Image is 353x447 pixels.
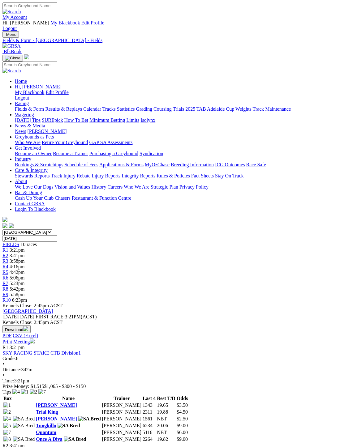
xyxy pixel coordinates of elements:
[2,235,57,242] input: Select date
[89,140,133,145] a: GAP SA Assessments
[91,184,106,189] a: History
[2,281,8,286] a: R7
[2,2,57,9] input: Search
[15,190,42,195] a: Bar & Dining
[2,314,19,319] span: [DATE]
[13,416,35,422] img: SA Bred
[30,338,35,343] img: printer.svg
[2,303,62,308] span: Kennels Close: 2:45pm ACST
[2,367,21,372] span: Distance:
[177,416,188,421] span: $2.50
[15,101,29,106] a: Racing
[191,173,214,178] a: Fact Sheets
[15,162,63,167] a: Bookings & Scratchings
[2,333,351,338] div: Download
[157,173,190,178] a: Rules & Policies
[15,184,53,189] a: We Love Our Dogs
[36,436,62,442] a: Once A Diva
[15,140,351,145] div: Greyhounds as Pets
[2,223,7,228] img: facebook.svg
[24,54,29,59] img: logo-grsa-white.png
[136,106,152,112] a: Grading
[15,90,45,95] a: My Blackbook
[2,247,8,253] a: R1
[13,436,35,442] img: SA Bred
[15,201,45,206] a: Contact GRSA
[2,253,8,258] a: R2
[2,258,8,264] a: R3
[6,32,16,37] span: Menu
[3,436,11,442] img: 8
[13,333,38,338] a: CSV (Excel)
[42,117,63,123] a: SUREpick
[2,384,351,389] div: Prize Money: $1,515
[10,264,25,269] span: 4:16pm
[2,350,81,355] a: SKY RACING STAKE CTB Division1
[5,56,20,61] img: Close
[15,173,50,178] a: Stewards Reports
[36,423,56,428] a: Tungkillo
[157,429,176,436] td: NBT
[3,402,11,408] img: 1
[2,49,22,54] a: BlkBook
[2,320,351,325] div: Kennels Close: 2:45pm ACST
[179,184,209,189] a: Privacy Policy
[2,314,34,319] span: [DATE]
[2,389,11,394] span: Tips
[13,423,35,428] img: SA Bred
[2,378,351,384] div: 3:21pm
[185,106,234,112] a: 2025 TAB Adelaide Cup
[53,151,88,156] a: Become a Trainer
[10,292,25,297] span: 5:58pm
[2,242,19,247] a: FIELDS
[15,173,351,179] div: Care & Integrity
[122,173,155,178] a: Integrity Reports
[3,409,11,415] img: 2
[44,384,86,389] span: $1,065 - $300 - $150
[2,264,8,269] a: R4
[2,275,8,280] a: R6
[99,162,144,167] a: Applications & Forms
[64,162,98,167] a: Schedule of Fees
[46,90,69,95] a: Edit Profile
[3,396,12,401] span: Box
[15,95,29,100] a: Logout
[15,168,48,173] a: Care & Integrity
[15,156,31,162] a: Industry
[177,402,188,408] span: $3.50
[15,151,351,156] div: Get Involved
[55,195,131,201] a: Chasers Restaurant & Function Centre
[2,270,8,275] a: R5
[2,297,11,303] a: R10
[140,151,163,156] a: Syndication
[2,367,351,372] div: 342m
[30,389,37,395] img: 2
[54,184,90,189] a: Vision and Values
[2,9,21,15] img: Search
[3,416,11,422] img: 4
[253,106,291,112] a: Track Maintenance
[177,430,188,435] span: $6.00
[36,314,97,319] span: 3:21PM(ACST)
[117,106,135,112] a: Statistics
[2,292,8,297] a: R9
[2,286,8,292] span: R8
[3,430,11,435] img: 7
[2,38,351,43] a: Fields & Form - [GEOGRAPHIC_DATA] - Fields
[10,281,25,286] span: 5:23pm
[12,389,20,395] img: 4
[15,106,351,112] div: Racing
[102,423,142,429] td: [PERSON_NAME]
[15,179,27,184] a: About
[102,106,116,112] a: Tracks
[10,275,25,280] span: 5:06pm
[36,416,77,421] a: [PERSON_NAME]
[15,117,41,123] a: [DATE] Tips
[235,106,252,112] a: Weights
[102,416,142,422] td: [PERSON_NAME]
